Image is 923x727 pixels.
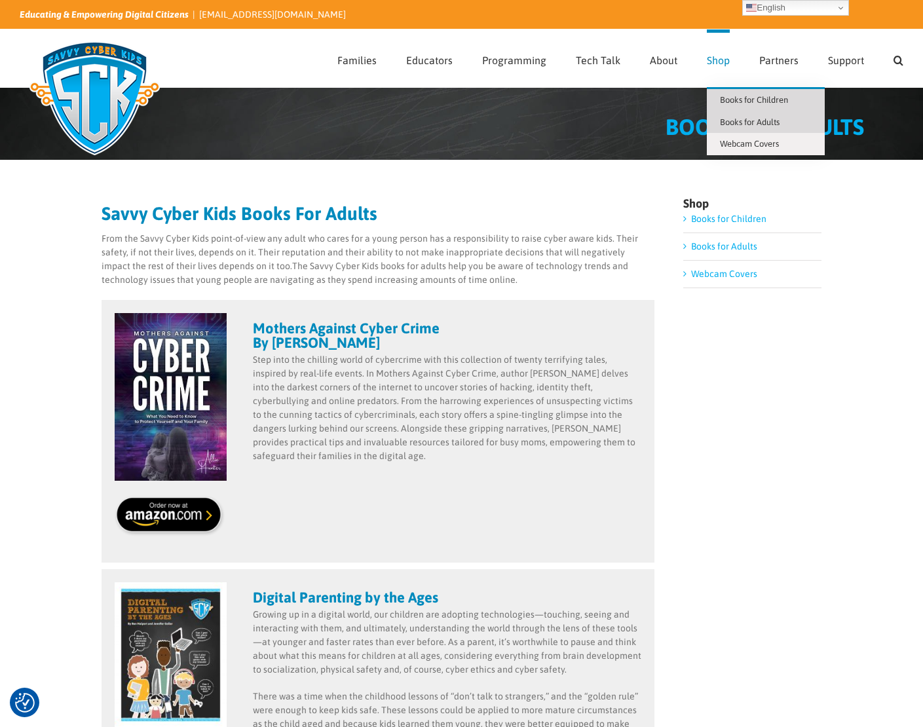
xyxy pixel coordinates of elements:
span: Webcam Covers [720,139,779,149]
a: About [650,29,677,87]
a: Shop [707,29,730,87]
span: Educators [406,55,453,65]
span: for a young person has a responsibility to raise cyber aware kids. Their safety, if not their liv... [102,233,638,271]
strong: Savvy Cyber Kids Books For Adults [102,203,377,224]
a: Books for Adults [707,111,825,134]
h4: Shop [683,198,821,210]
a: Support [828,29,864,87]
a: Tech Talk [576,29,620,87]
span: BOOKS FOR ADULTS [666,114,864,140]
a: Webcam Covers [707,133,825,155]
span: The Savvy Cyber Kids books for adults help you be aware of technology trends and technology issue... [102,261,628,285]
strong: Mothers Against Cyber Crime By [PERSON_NAME] [253,320,440,351]
i: Educating & Empowering Digital Citizens [20,9,189,20]
a: [EMAIL_ADDRESS][DOMAIN_NAME] [199,9,346,20]
img: Revisit consent button [15,693,35,713]
p: Growing up in a digital world, our children are adopting technologies—touching, seeing and intera... [253,608,642,677]
span: From the Savvy Cyber Kids point-of-view any adult who cares [102,233,349,244]
a: Books for Children [707,89,825,111]
span: Shop [707,55,730,65]
span: About [650,55,677,65]
nav: Main Menu [337,29,903,87]
button: Consent Preferences [15,693,35,713]
span: Tech Talk [576,55,620,65]
a: Families [337,29,377,87]
p: Step into the chilling world of cybercrime with this collection of twenty terrifying tales, inspi... [253,353,642,463]
span: Programming [482,55,546,65]
span: Partners [759,55,799,65]
a: Educators [406,29,453,87]
strong: Digital Parenting by the Ages [253,589,438,606]
img: Savvy Cyber Kids Logo [20,33,170,164]
span: Books for Adults [720,117,780,127]
span: Support [828,55,864,65]
span: depends on it too. [219,261,292,271]
img: Order on Amazon! [115,494,227,536]
a: Search [894,29,903,87]
img: en [746,3,757,13]
a: Programming [482,29,546,87]
a: Books for Adults [691,241,757,252]
a: Books for Children [691,214,766,224]
a: Webcam Covers [691,269,757,279]
span: Books for Children [720,95,788,105]
span: Families [337,55,377,65]
a: Partners [759,29,799,87]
